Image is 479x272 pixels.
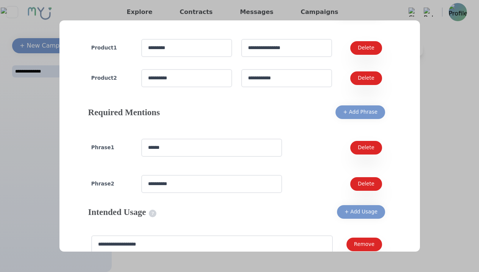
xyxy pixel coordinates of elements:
div: + Add Usage [345,208,378,216]
div: Delete [358,74,374,82]
button: Delete [350,71,382,85]
h4: Intended Usage [88,206,157,218]
div: Delete [358,44,374,52]
button: Delete [350,177,382,191]
button: Delete [350,141,382,155]
h4: Product 1 [91,44,132,52]
h4: Phrase 2 [91,180,132,188]
div: Delete [358,180,374,188]
button: Delete [350,41,382,55]
div: + Add Phrase [343,108,378,116]
button: + Add Usage [337,205,385,219]
button: + Add Phrase [335,105,385,119]
div: Remove [354,241,374,248]
button: Remove [346,238,382,251]
span: ? [149,210,156,217]
h4: Product 2 [91,74,132,82]
div: Delete [358,144,374,151]
h4: Required Mentions [88,106,160,118]
h4: Phrase 1 [91,144,132,151]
